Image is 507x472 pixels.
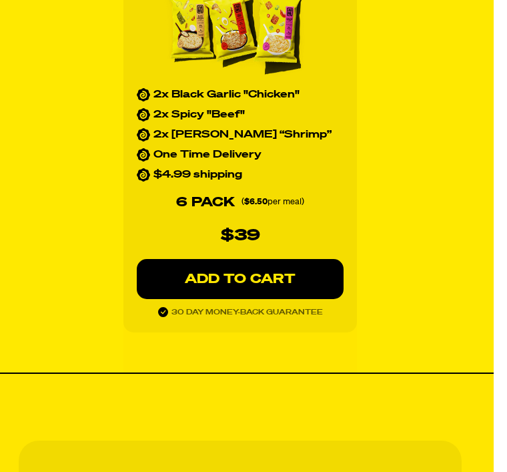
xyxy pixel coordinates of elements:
img: custom_bullet.svg [137,108,151,122]
img: custom_bullet.svg [137,128,151,142]
img: custom_bullet.svg [137,168,151,182]
p: 2x [PERSON_NAME] “Shrimp” [154,128,332,142]
p: 2x Black Garlic "Chicken" [154,88,300,101]
p: 6 PACK [177,192,235,213]
button: ADD TO CART [137,259,344,299]
p: $4.99 shipping [154,168,243,182]
p: 2x Spicy "Beef" [154,108,245,122]
strong: $6.50 [245,198,268,206]
iframe: Marketing Popup [7,410,144,465]
p: ADD TO CART [164,272,318,286]
p: $39 [221,223,261,248]
img: custom_bullet.svg [137,148,151,162]
p: One Time Delivery [154,148,262,162]
span: 30 DAY MONEY-BACK GUARANTEE [172,308,324,316]
p: ( per meal) [242,196,305,210]
img: custom_bullet.svg [137,88,151,101]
